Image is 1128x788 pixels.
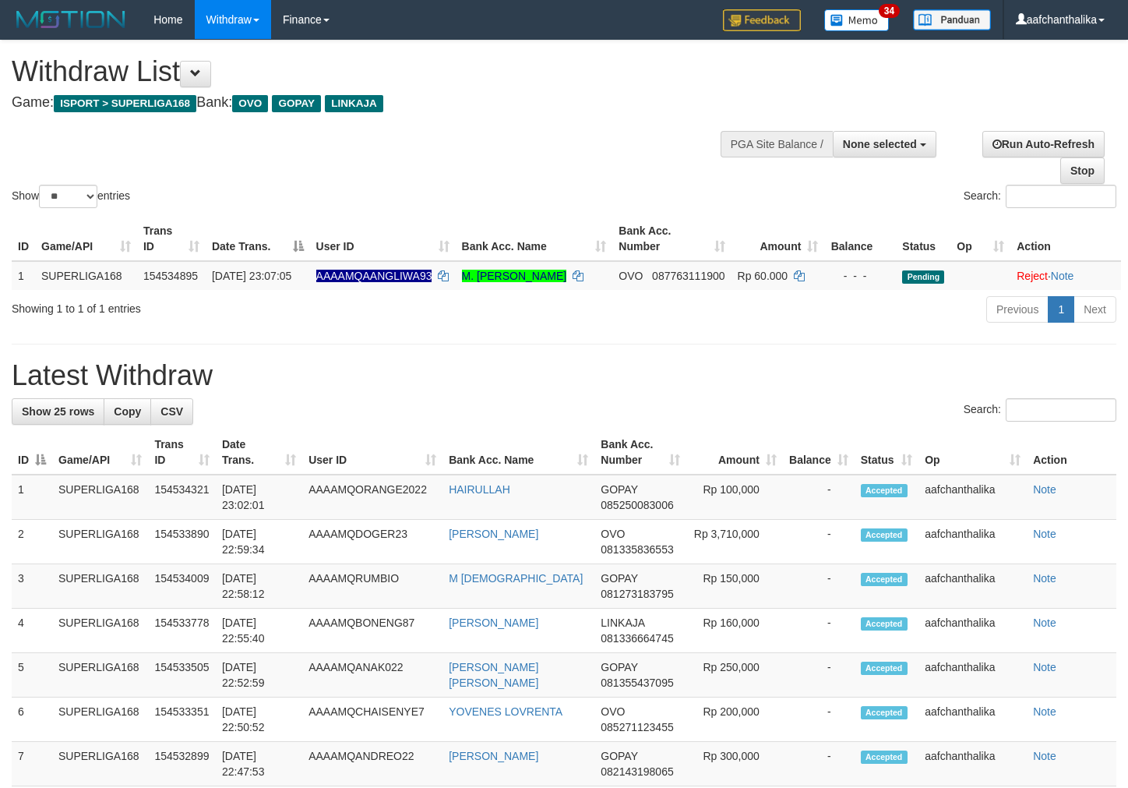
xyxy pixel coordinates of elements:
a: 1 [1048,296,1074,323]
th: Bank Acc. Number: activate to sort column ascending [594,430,686,475]
td: 7 [12,742,52,786]
th: Bank Acc. Name: activate to sort column ascending [456,217,613,261]
th: Bank Acc. Number: activate to sort column ascending [612,217,731,261]
span: CSV [160,405,183,418]
td: AAAAMQBONENG87 [302,609,442,653]
td: AAAAMQANDREO22 [302,742,442,786]
td: 154534321 [148,475,216,520]
span: None selected [843,138,917,150]
td: - [783,520,855,564]
th: Game/API: activate to sort column ascending [35,217,137,261]
td: SUPERLIGA168 [52,475,148,520]
td: - [783,564,855,609]
a: Next [1073,296,1116,323]
td: SUPERLIGA168 [52,520,148,564]
h1: Latest Withdraw [12,360,1116,391]
div: Showing 1 to 1 of 1 entries [12,295,458,316]
span: Copy 081273183795 to clipboard [601,588,673,600]
span: GOPAY [601,483,637,496]
td: [DATE] 22:55:40 [216,609,302,653]
span: GOPAY [601,661,637,673]
a: [PERSON_NAME] [PERSON_NAME] [449,661,538,689]
td: [DATE] 22:47:53 [216,742,302,786]
a: Note [1033,528,1056,540]
td: 1 [12,475,52,520]
th: Op: activate to sort column ascending [918,430,1027,475]
th: Trans ID: activate to sort column ascending [148,430,216,475]
span: Accepted [861,751,908,764]
td: 154534009 [148,564,216,609]
a: Note [1033,705,1056,718]
span: 34 [879,4,900,18]
td: 154532899 [148,742,216,786]
span: OVO [601,528,625,540]
th: ID: activate to sort column descending [12,430,52,475]
a: Note [1033,572,1056,585]
span: Copy 085271123455 to clipboard [601,721,673,733]
td: [DATE] 22:59:34 [216,520,302,564]
td: SUPERLIGA168 [52,653,148,698]
a: Previous [986,296,1049,323]
td: SUPERLIGA168 [52,698,148,742]
span: Copy 081336664745 to clipboard [601,632,673,645]
a: Reject [1017,270,1048,282]
a: Note [1051,270,1074,282]
td: AAAAMQRUMBIO [302,564,442,609]
th: Balance [824,217,896,261]
a: M. [PERSON_NAME] [462,270,567,282]
select: Showentries [39,185,97,208]
td: - [783,698,855,742]
td: 154533505 [148,653,216,698]
th: Date Trans.: activate to sort column descending [206,217,310,261]
span: 154534895 [143,270,198,282]
a: Note [1033,750,1056,762]
a: Note [1033,661,1056,673]
a: Run Auto-Refresh [982,131,1105,157]
th: Bank Acc. Name: activate to sort column ascending [442,430,594,475]
td: - [783,475,855,520]
span: Copy [114,405,141,418]
span: Copy 085250083006 to clipboard [601,499,673,511]
th: ID [12,217,35,261]
span: Copy 081335836553 to clipboard [601,543,673,556]
td: AAAAMQDOGER23 [302,520,442,564]
span: Rp 60.000 [738,270,788,282]
a: HAIRULLAH [449,483,510,496]
a: M [DEMOGRAPHIC_DATA] [449,572,583,585]
td: aafchanthalika [918,475,1027,520]
td: [DATE] 22:50:52 [216,698,302,742]
span: Accepted [861,706,908,719]
a: Note [1033,617,1056,629]
td: 6 [12,698,52,742]
td: 154533351 [148,698,216,742]
th: Action [1027,430,1116,475]
h4: Game: Bank: [12,95,736,111]
td: aafchanthalika [918,564,1027,609]
td: 5 [12,653,52,698]
th: User ID: activate to sort column ascending [302,430,442,475]
span: Copy 087763111900 to clipboard [652,270,724,282]
span: OVO [232,95,268,112]
td: SUPERLIGA168 [52,564,148,609]
td: [DATE] 22:52:59 [216,653,302,698]
th: Amount: activate to sort column ascending [731,217,825,261]
a: Copy [104,398,151,425]
span: Accepted [861,617,908,631]
img: panduan.png [913,9,991,30]
td: 154533778 [148,609,216,653]
td: Rp 160,000 [686,609,783,653]
img: Button%20Memo.svg [824,9,890,31]
span: Nama rekening ada tanda titik/strip, harap diedit [316,270,432,282]
span: Copy 081355437095 to clipboard [601,677,673,689]
a: [PERSON_NAME] [449,617,538,629]
span: Accepted [861,573,908,586]
td: 1 [12,261,35,290]
span: Accepted [861,484,908,497]
td: Rp 150,000 [686,564,783,609]
span: GOPAY [601,750,637,762]
img: MOTION_logo.png [12,8,130,31]
th: User ID: activate to sort column ascending [310,217,456,261]
span: Show 25 rows [22,405,94,418]
td: aafchanthalika [918,609,1027,653]
th: Trans ID: activate to sort column ascending [137,217,206,261]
